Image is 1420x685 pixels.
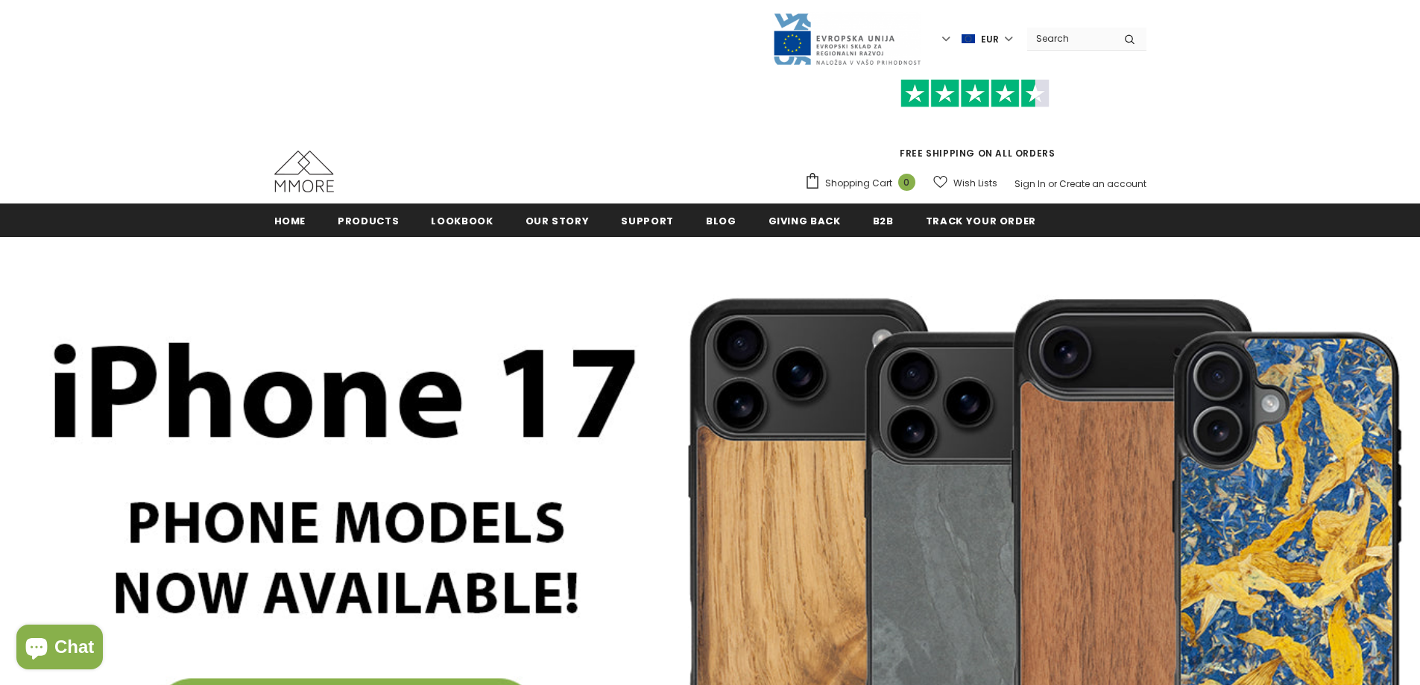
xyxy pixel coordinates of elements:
[526,203,590,237] a: Our Story
[926,203,1036,237] a: Track your order
[900,79,1050,108] img: Trust Pilot Stars
[621,203,674,237] a: support
[526,214,590,228] span: Our Story
[338,203,399,237] a: Products
[706,214,736,228] span: Blog
[274,203,306,237] a: Home
[621,214,674,228] span: support
[1027,28,1113,49] input: Search Site
[804,107,1146,146] iframe: Customer reviews powered by Trustpilot
[274,214,306,228] span: Home
[981,32,999,47] span: EUR
[12,625,107,673] inbox-online-store-chat: Shopify online store chat
[933,170,997,196] a: Wish Lists
[1048,177,1057,190] span: or
[338,214,399,228] span: Products
[926,214,1036,228] span: Track your order
[772,12,921,66] img: Javni Razpis
[825,176,892,191] span: Shopping Cart
[769,203,841,237] a: Giving back
[772,32,921,45] a: Javni Razpis
[769,214,841,228] span: Giving back
[706,203,736,237] a: Blog
[873,203,894,237] a: B2B
[1059,177,1146,190] a: Create an account
[804,86,1146,160] span: FREE SHIPPING ON ALL ORDERS
[898,174,915,191] span: 0
[1014,177,1046,190] a: Sign In
[873,214,894,228] span: B2B
[953,176,997,191] span: Wish Lists
[431,214,493,228] span: Lookbook
[274,151,334,192] img: MMORE Cases
[431,203,493,237] a: Lookbook
[804,172,923,195] a: Shopping Cart 0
